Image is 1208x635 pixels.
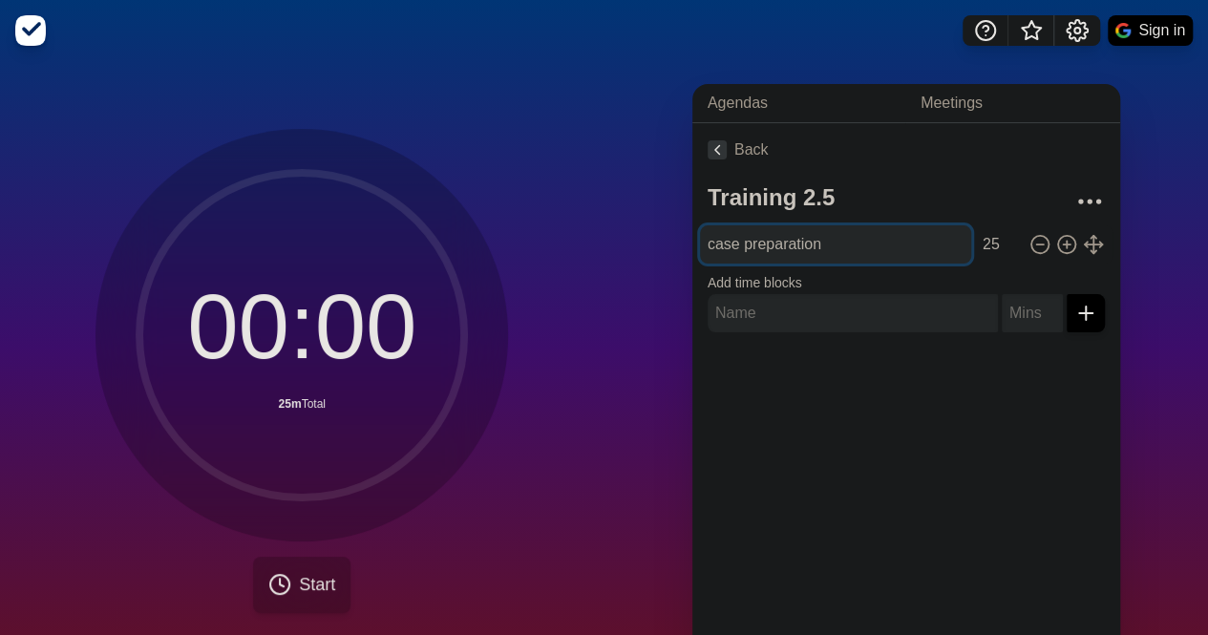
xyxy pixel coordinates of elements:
input: Mins [1002,294,1063,332]
a: Meetings [905,84,1120,123]
button: Start [253,557,350,613]
button: What’s new [1008,15,1054,46]
button: Help [963,15,1008,46]
input: Name [700,225,971,264]
button: More [1070,182,1109,221]
button: Sign in [1108,15,1193,46]
a: Agendas [692,84,905,123]
label: Add time blocks [708,275,802,290]
button: Settings [1054,15,1100,46]
span: Start [299,572,335,598]
a: Back [692,123,1120,177]
input: Mins [975,225,1021,264]
input: Name [708,294,998,332]
img: timeblocks logo [15,15,46,46]
img: google logo [1115,23,1131,38]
